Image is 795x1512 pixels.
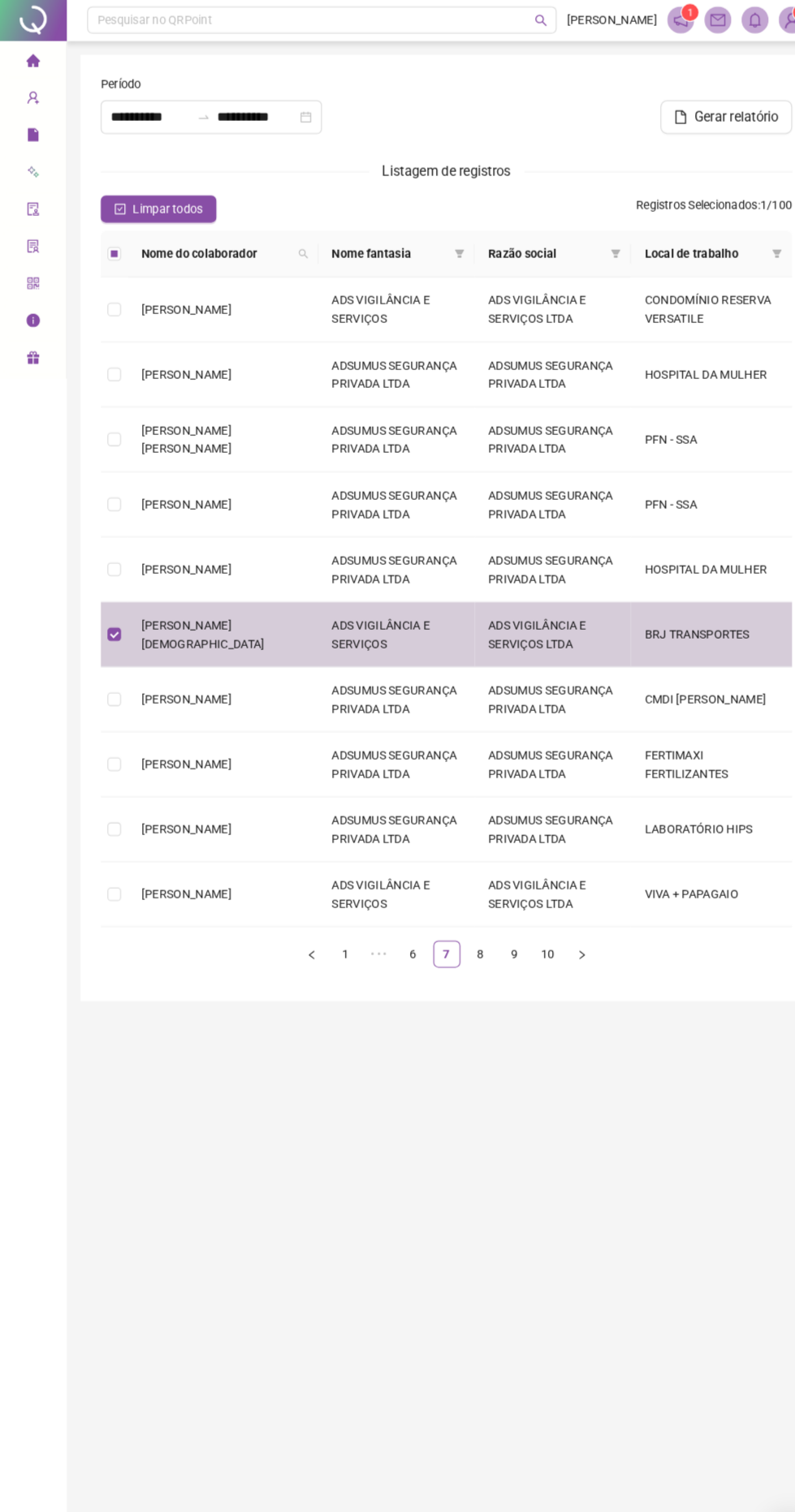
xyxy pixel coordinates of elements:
[684,13,698,28] span: mail
[438,240,447,250] span: filter
[457,518,607,580] td: ADSUMUS SEGURANÇA PRIVADA LTDA
[287,906,313,932] li: Página anterior
[440,1477,579,1490] span: Reportar bug e/ou melhoria
[307,643,457,705] td: ADSUMUS SEGURANÇA PRIVADA LTDA
[136,236,281,254] span: Nome do colaborador
[190,107,203,120] span: to
[284,233,300,257] span: search
[620,236,737,254] span: Local de trabalho
[457,393,607,455] td: ADSUMUS SEGURANÇA PRIVADA LTDA
[457,643,607,705] td: ADSUMUS SEGURANÇA PRIVADA LTDA
[740,1457,779,1496] div: Open Intercom Messenger
[662,7,668,19] span: 1
[648,13,663,28] span: notification
[320,906,346,932] li: 1
[457,330,607,393] td: ADSUMUS SEGURANÇA PRIVADA LTDA
[26,188,39,221] span: audit
[26,117,39,149] span: file
[136,542,223,555] span: [PERSON_NAME]
[555,915,565,924] span: right
[457,268,607,330] td: ADS VIGILÂNCIA E SERVIÇOS LTDA
[136,596,255,627] span: [PERSON_NAME][DEMOGRAPHIC_DATA]
[547,906,573,932] li: Próxima página
[434,233,451,257] span: filter
[457,830,607,893] td: ADS VIGILÂNCIA E SERVIÇOS LTDA
[136,480,223,493] span: [PERSON_NAME]
[607,518,763,580] td: HOSPITAL DA MULHER
[457,580,607,643] td: ADS VIGILÂNCIA E SERVIÇOS LTDA
[352,906,378,932] span: •••
[190,107,203,120] span: swap-right
[307,393,457,455] td: ADSUMUS SEGURANÇA PRIVADA LTDA
[136,667,223,680] span: [PERSON_NAME]
[307,705,457,768] td: ADSUMUS SEGURANÇA PRIVADA LTDA
[451,907,475,931] a: 8
[607,455,763,518] td: PFN - SSA
[26,295,39,328] span: info-circle
[307,580,457,643] td: ADS VIGILÂNCIA E SERVIÇOS
[385,906,411,932] li: 6
[515,906,541,932] li: 10
[307,768,457,830] td: ADSUMUS SEGURANÇA PRIVADA LTDA
[307,268,457,330] td: ADS VIGILÂNCIA E SERVIÇOS
[607,580,763,643] td: BRJ TRANSPORTES
[110,196,122,208] span: check-square
[547,906,573,932] button: right
[607,705,763,768] td: FERTIMAXI FERTILIZANTES
[307,518,457,580] td: ADSUMUS SEGURANÇA PRIVADA LTDA
[769,7,775,19] span: 1
[296,915,305,924] span: left
[588,240,598,250] span: filter
[607,830,763,893] td: VIVA + PAPAGAIO
[457,768,607,830] td: ADSUMUS SEGURANÇA PRIVADA LTDA
[128,193,196,211] span: Limpar todos
[418,907,443,931] a: 7
[287,240,297,250] span: search
[307,330,457,393] td: ADSUMUS SEGURANÇA PRIVADA LTDA
[482,906,508,932] li: 9
[97,189,209,215] button: Limpar todos
[740,233,756,257] span: filter
[136,292,223,305] span: [PERSON_NAME]
[607,393,763,455] td: PFN - SSA
[307,830,457,893] td: ADS VIGILÂNCIA E SERVIÇOS
[136,408,223,439] span: [PERSON_NAME] [PERSON_NAME]
[307,455,457,518] td: ADSUMUS SEGURANÇA PRIVADA LTDA
[287,906,313,932] button: left
[607,643,763,705] td: CMDI [PERSON_NAME]
[763,5,780,21] sup: Atualize o seu contato no menu Meus Dados
[136,730,223,743] span: [PERSON_NAME]
[321,907,345,931] a: 1
[719,13,734,28] span: bell
[457,705,607,768] td: ADSUMUS SEGURANÇA PRIVADA LTDA
[546,11,633,29] span: [PERSON_NAME]
[26,81,39,114] span: user-add
[417,906,443,932] li: 7
[656,5,672,21] sup: 1
[369,158,492,174] span: Listagem de registros
[483,907,508,931] a: 9
[352,906,378,932] li: 5 páginas anteriores
[607,330,763,393] td: HOSPITAL DA MULHER
[607,768,763,830] td: LABORATÓRIO HIPS
[386,907,410,931] a: 6
[26,260,39,292] span: qrcode
[136,792,223,805] span: [PERSON_NAME]
[649,107,662,120] span: file
[470,236,581,254] span: Razão social
[136,855,223,868] span: [PERSON_NAME]
[26,45,39,78] span: home
[364,1477,400,1490] span: Versão
[457,455,607,518] td: ADSUMUS SEGURANÇA PRIVADA LTDA
[26,331,39,364] span: gift
[65,1455,795,1512] footer: QRPoint © 2025 - 2.93.1 -
[516,907,540,931] a: 10
[515,15,527,27] span: search
[612,189,763,215] span: : 1 / 100
[320,236,431,254] span: Nome fantasia
[750,8,775,32] img: 53125
[26,224,39,256] span: solution
[136,355,223,368] span: [PERSON_NAME]
[97,73,136,91] span: Período
[612,192,729,205] span: Registros Selecionados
